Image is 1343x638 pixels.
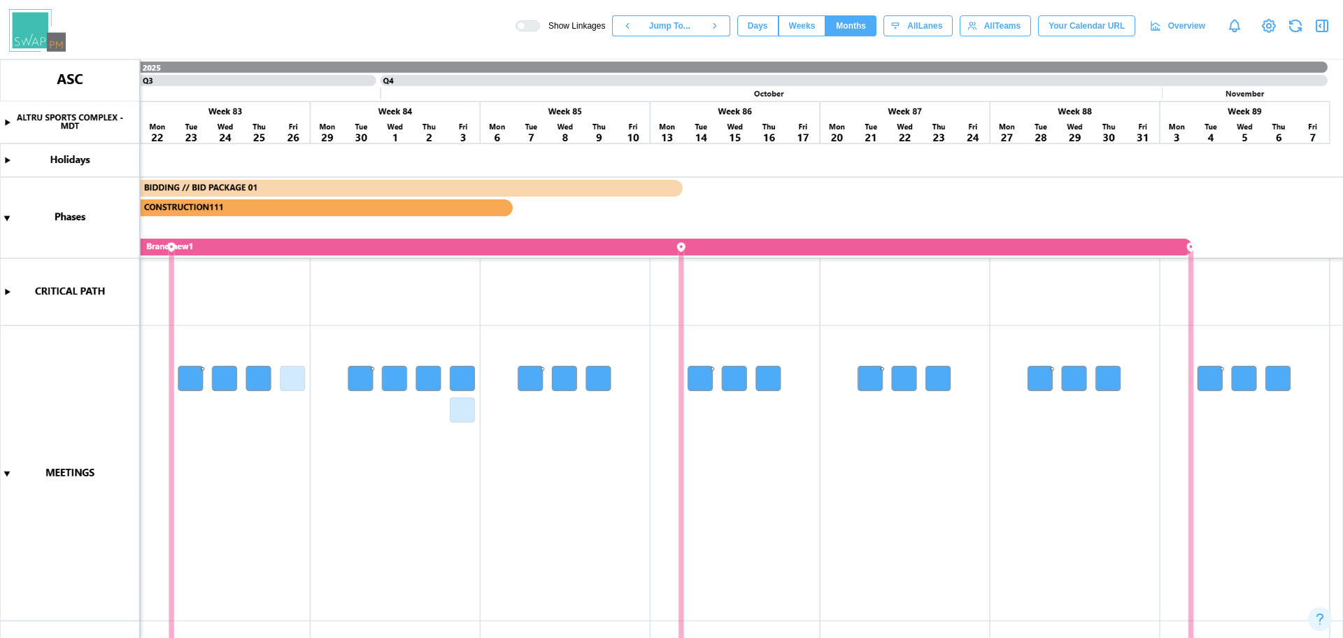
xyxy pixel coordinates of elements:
a: View Project [1259,16,1279,36]
span: Jump To... [649,16,690,36]
button: Months [825,15,876,36]
button: Days [737,15,779,36]
span: Weeks [789,16,816,36]
button: Open Drawer [1312,16,1332,36]
span: All Lanes [907,16,942,36]
button: Weeks [779,15,826,36]
a: Overview [1142,15,1216,36]
span: Your Calendar URL [1049,16,1125,36]
img: Swap PM Logo [9,9,66,52]
span: All Teams [984,16,1021,36]
button: Your Calendar URL [1038,15,1135,36]
span: Overview [1168,16,1205,36]
button: Jump To... [642,15,699,36]
span: Months [836,16,866,36]
button: AllTeams [960,15,1031,36]
a: Notifications [1223,14,1246,38]
button: AllLanes [883,15,953,36]
button: Refresh Grid [1286,16,1305,36]
span: Show Linkages [540,20,605,31]
span: Days [748,16,768,36]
